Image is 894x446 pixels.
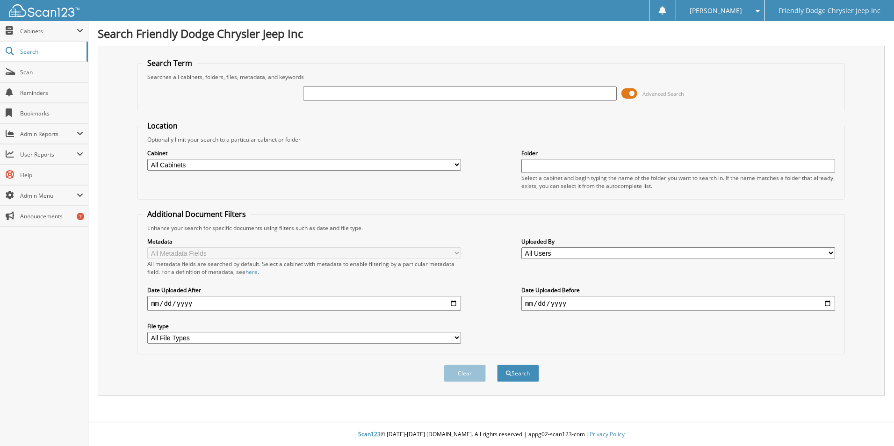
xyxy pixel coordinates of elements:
[147,322,461,330] label: File type
[245,268,258,276] a: here
[20,151,77,158] span: User Reports
[143,209,251,219] legend: Additional Document Filters
[147,237,461,245] label: Metadata
[590,430,625,438] a: Privacy Policy
[690,8,742,14] span: [PERSON_NAME]
[77,213,84,220] div: 7
[847,401,894,446] iframe: Chat Widget
[20,171,83,179] span: Help
[444,365,486,382] button: Clear
[521,237,835,245] label: Uploaded By
[20,27,77,35] span: Cabinets
[779,8,880,14] span: Friendly Dodge Chrysler Jeep Inc
[497,365,539,382] button: Search
[358,430,381,438] span: Scan123
[20,130,77,138] span: Admin Reports
[20,109,83,117] span: Bookmarks
[20,48,82,56] span: Search
[143,136,840,144] div: Optionally limit your search to a particular cabinet or folder
[9,4,79,17] img: scan123-logo-white.svg
[20,192,77,200] span: Admin Menu
[20,212,83,220] span: Announcements
[143,224,840,232] div: Enhance your search for specific documents using filters such as date and file type.
[143,73,840,81] div: Searches all cabinets, folders, files, metadata, and keywords
[147,149,461,157] label: Cabinet
[98,26,885,41] h1: Search Friendly Dodge Chrysler Jeep Inc
[147,286,461,294] label: Date Uploaded After
[143,121,182,131] legend: Location
[20,68,83,76] span: Scan
[521,296,835,311] input: end
[521,149,835,157] label: Folder
[521,174,835,190] div: Select a cabinet and begin typing the name of the folder you want to search in. If the name match...
[143,58,197,68] legend: Search Term
[147,296,461,311] input: start
[147,260,461,276] div: All metadata fields are searched by default. Select a cabinet with metadata to enable filtering b...
[88,423,894,446] div: © [DATE]-[DATE] [DOMAIN_NAME]. All rights reserved | appg02-scan123-com |
[20,89,83,97] span: Reminders
[642,90,684,97] span: Advanced Search
[521,286,835,294] label: Date Uploaded Before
